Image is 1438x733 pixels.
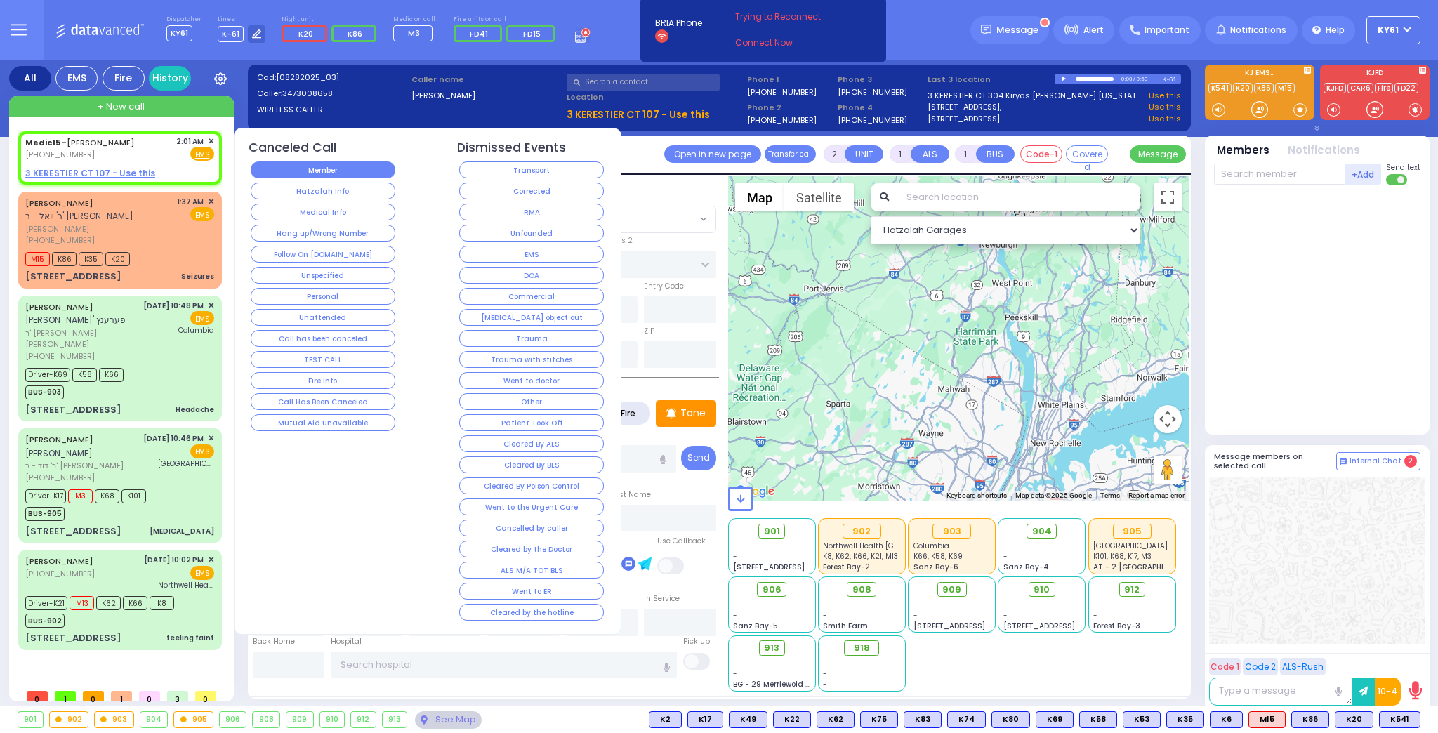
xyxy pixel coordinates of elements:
[459,414,604,431] button: Patient Took Off
[251,267,395,284] button: Unspecified
[25,568,95,579] span: [PHONE_NUMBER]
[411,74,562,86] label: Caller name
[913,621,1046,631] span: [STREET_ADDRESS][PERSON_NAME]
[70,596,94,610] span: M13
[1243,658,1278,675] button: Code 2
[251,161,395,178] button: Member
[105,252,130,266] span: K20
[459,477,604,494] button: Cleared By Poison Control
[947,711,986,728] div: BLS
[25,460,138,472] span: ר' דוד - ר' [PERSON_NAME]
[649,711,682,728] div: BLS
[860,711,898,728] div: BLS
[158,458,214,469] span: Mount Sinai
[282,88,333,99] span: 3473008658
[144,555,204,565] span: [DATE] 10:02 PM
[1291,711,1329,728] div: BLS
[733,658,737,668] span: -
[249,140,336,155] h4: Canceled Call
[1154,456,1182,484] button: Drag Pegman onto the map to open Street View
[1121,71,1133,87] div: 0:00
[83,691,104,701] span: 0
[1003,610,1008,621] span: -
[1404,455,1417,468] span: 2
[149,66,191,91] a: History
[1003,541,1008,551] span: -
[25,555,93,567] a: [PERSON_NAME]
[913,541,949,551] span: Columbia
[459,183,604,199] button: Corrected
[143,433,204,444] span: [DATE] 10:46 PM
[459,456,604,473] button: Cleared By BLS
[459,330,604,347] button: Trauma
[733,551,737,562] span: -
[251,246,395,263] button: Follow On [DOMAIN_NAME]
[177,197,204,207] span: 1:37 AM
[1335,711,1373,728] div: BLS
[143,301,204,311] span: [DATE] 10:48 PM
[764,641,779,655] span: 913
[904,711,942,728] div: BLS
[644,326,654,337] label: ZIP
[1375,83,1393,93] a: Fire
[1003,562,1049,572] span: Sanz Bay-4
[1136,71,1149,87] div: 0:53
[845,145,883,163] button: UNIT
[852,583,871,597] span: 908
[457,140,566,155] h4: Dismissed Events
[208,432,214,444] span: ✕
[218,15,266,24] label: Lines
[1093,562,1197,572] span: AT - 2 [GEOGRAPHIC_DATA]
[991,711,1030,728] div: BLS
[25,447,93,459] span: [PERSON_NAME]
[25,350,95,362] span: [PHONE_NUMBER]
[459,435,604,452] button: Cleared By ALS
[25,314,126,326] span: [PERSON_NAME]' פערענץ
[121,489,146,503] span: K101
[733,562,866,572] span: [STREET_ADDRESS][PERSON_NAME]
[459,288,604,305] button: Commercial
[253,712,279,727] div: 908
[1320,70,1430,79] label: KJFD
[823,541,960,551] span: Northwell Health Lenox Hill
[687,711,723,728] div: BLS
[687,711,723,728] div: K17
[55,691,76,701] span: 1
[1149,113,1181,125] a: Use this
[942,583,961,597] span: 909
[913,562,958,572] span: Sanz Bay-6
[1149,101,1181,113] a: Use this
[1345,164,1382,185] button: +Add
[1214,452,1336,470] h5: Message members on selected call
[1083,24,1104,37] span: Alert
[928,113,1000,125] a: [STREET_ADDRESS]
[25,301,93,312] a: [PERSON_NAME]
[25,403,121,417] div: [STREET_ADDRESS]
[257,88,407,100] label: Caller:
[1124,583,1140,597] span: 912
[103,66,145,91] div: Fire
[25,385,64,399] span: BUS-903
[823,551,898,562] span: K8, K62, K66, K21, M13
[1254,83,1274,93] a: K86
[95,489,119,503] span: K68
[733,610,737,621] span: -
[733,541,737,551] span: -
[897,183,1140,211] input: Search location
[459,309,604,326] button: [MEDICAL_DATA] object out
[470,28,488,39] span: FD41
[913,551,963,562] span: K66, K58, K69
[1020,145,1062,163] button: Code-1
[99,368,124,382] span: K66
[25,434,93,445] a: [PERSON_NAME]
[25,489,66,503] span: Driver-K17
[1210,711,1243,728] div: BLS
[733,621,778,631] span: Sanz Bay-5
[52,252,77,266] span: K86
[996,23,1038,37] span: Message
[459,225,604,242] button: Unfounded
[459,562,604,579] button: ALS M/A TOT BLS
[928,101,1001,113] a: [STREET_ADDRESS],
[166,15,202,24] label: Dispatcher
[735,183,784,211] button: Show street map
